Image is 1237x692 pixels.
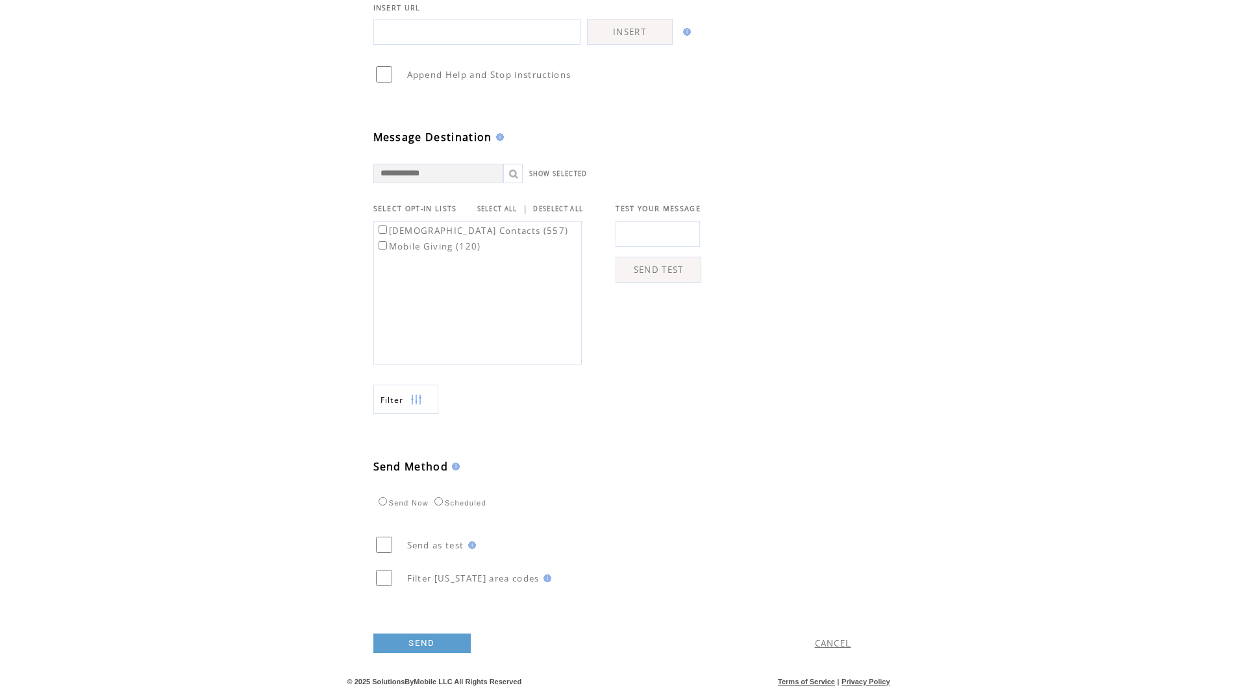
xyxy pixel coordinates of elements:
img: help.gif [464,541,476,549]
a: SELECT ALL [477,205,518,213]
a: Terms of Service [778,678,835,686]
span: Append Help and Stop instructions [407,69,571,81]
img: help.gif [679,28,691,36]
input: Mobile Giving (120) [379,241,387,250]
img: filters.png [410,385,422,415]
input: Send Now [379,497,387,506]
a: INSERT [587,19,673,45]
span: SELECT OPT-IN LISTS [373,204,457,213]
input: Scheduled [434,497,443,506]
a: SEND [373,634,471,653]
label: Scheduled [431,499,486,507]
a: SHOW SELECTED [529,170,588,178]
span: Send as test [407,539,464,551]
label: [DEMOGRAPHIC_DATA] Contacts (557) [376,225,569,237]
a: SEND TEST [616,257,701,283]
label: Send Now [375,499,429,507]
span: | [837,678,839,686]
label: Mobile Giving (120) [376,240,481,252]
span: © 2025 SolutionsByMobile LLC All Rights Reserved [347,678,522,686]
span: Show filters [381,394,404,405]
span: Send Method [373,459,449,474]
img: help.gif [448,463,460,470]
span: TEST YOUR MESSAGE [616,204,701,213]
span: Message Destination [373,130,492,144]
span: INSERT URL [373,3,421,12]
a: Privacy Policy [842,678,890,686]
a: Filter [373,385,438,414]
input: [DEMOGRAPHIC_DATA] Contacts (557) [379,225,387,234]
a: CANCEL [815,637,851,649]
img: help.gif [492,133,504,141]
img: help.gif [540,574,551,582]
a: DESELECT ALL [533,205,583,213]
span: Filter [US_STATE] area codes [407,572,540,584]
span: | [523,203,528,214]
